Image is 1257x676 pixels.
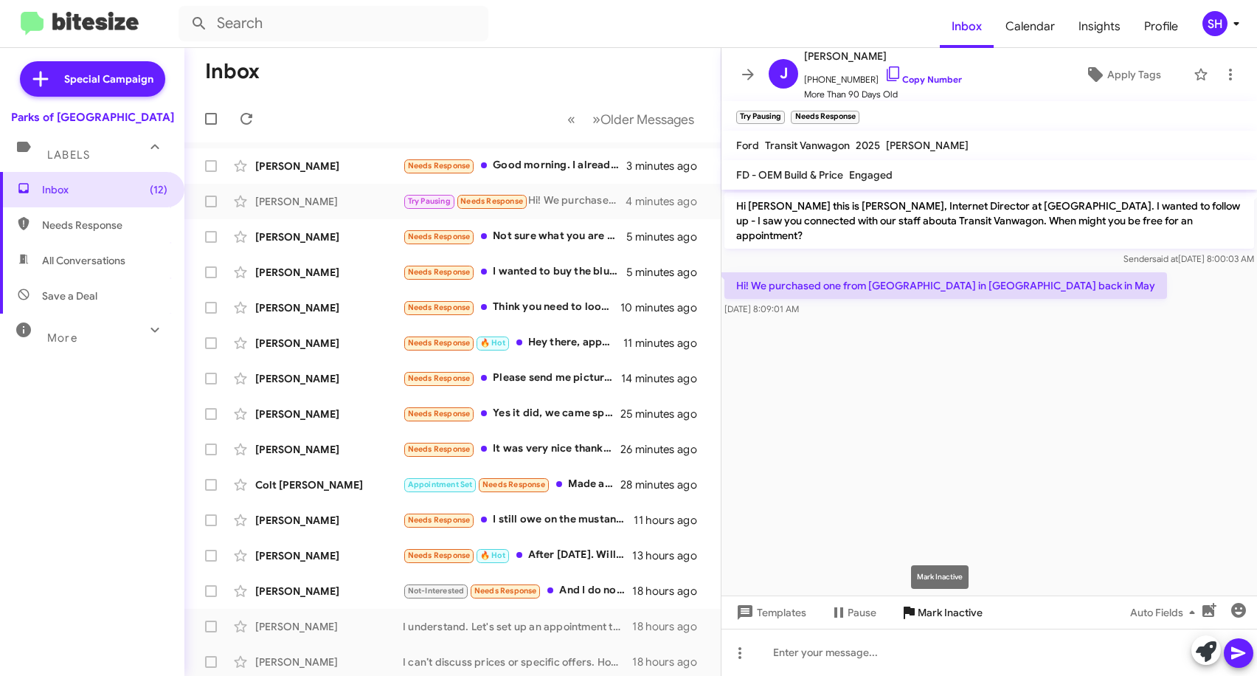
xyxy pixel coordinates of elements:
div: 13 hours ago [632,548,709,563]
span: Mark Inactive [918,599,983,626]
small: Needs Response [791,111,859,124]
div: 18 hours ago [632,584,709,599]
span: said at [1152,253,1178,264]
p: Hi [PERSON_NAME] this is [PERSON_NAME], Internet Director at [GEOGRAPHIC_DATA]. I wanted to follo... [724,193,1254,249]
span: Appointment Set [408,480,473,489]
span: (12) [150,182,167,197]
div: I wanted to buy the blue 5N you have in the showroom. [403,263,626,280]
div: [PERSON_NAME] [255,265,403,280]
input: Search [179,6,488,41]
span: [PHONE_NUMBER] [804,65,962,87]
button: Auto Fields [1118,599,1213,626]
span: More Than 90 Days Old [804,87,962,102]
nav: Page navigation example [559,104,703,134]
span: » [592,110,600,128]
div: [PERSON_NAME] [255,336,403,351]
button: Templates [721,599,818,626]
span: Auto Fields [1130,599,1201,626]
span: Engaged [849,168,893,182]
div: Think you need to look at your notes a little closer. They have been contacting me not the other ... [403,299,620,316]
div: [PERSON_NAME] [255,230,403,244]
p: Hi! We purchased one from [GEOGRAPHIC_DATA] in [GEOGRAPHIC_DATA] back in May [724,272,1167,299]
div: And I do not want to sell my car at this time [403,582,632,599]
h1: Inbox [205,60,260,83]
span: « [567,110,575,128]
div: 18 hours ago [632,619,709,634]
div: [PERSON_NAME] [255,619,403,634]
div: I still owe on the mustang. So unless you're buying out the loan and then paying on top of that, ... [403,511,634,528]
div: 5 minutes ago [626,265,709,280]
a: Copy Number [884,74,962,85]
div: 5 minutes ago [626,230,709,244]
a: Special Campaign [20,61,165,97]
span: [PERSON_NAME] [804,47,962,65]
span: 2025 [856,139,880,152]
a: Calendar [994,5,1067,48]
span: Ford [736,139,759,152]
div: [PERSON_NAME] [255,548,403,563]
button: Pause [818,599,888,626]
div: Hi! We purchased one from [GEOGRAPHIC_DATA] in [GEOGRAPHIC_DATA] back in May [403,193,626,210]
span: Inbox [42,182,167,197]
div: [PERSON_NAME] [255,655,403,669]
div: I can’t discuss prices or specific offers. However, we’d love to evaluate your Santa Fe! Would yo... [403,655,632,669]
button: Apply Tags [1059,61,1186,88]
span: More [47,331,77,345]
span: Needs Response [408,338,471,348]
span: Save a Deal [42,289,97,303]
div: Please send me pictures of a very basic ranger [403,370,621,387]
span: Needs Response [408,232,471,241]
span: Special Campaign [64,72,153,86]
button: Next [584,104,703,134]
div: Yes it did, we came specifically to see a Lincoln MKZ for my mother. Not knowing how small and co... [403,405,620,422]
a: Profile [1132,5,1190,48]
span: Needs Response [408,551,471,560]
span: Templates [733,599,806,626]
span: Sender [DATE] 8:00:03 AM [1123,253,1254,264]
span: Needs Response [482,480,545,489]
div: 28 minutes ago [620,477,709,492]
span: Needs Response [460,196,523,206]
div: [PERSON_NAME] [255,300,403,315]
div: 11 hours ago [634,513,709,528]
div: [PERSON_NAME] [255,513,403,528]
div: 11 minutes ago [623,336,709,351]
div: Mark Inactive [911,565,969,589]
span: Needs Response [408,515,471,525]
div: Colt [PERSON_NAME] [255,477,403,492]
span: Not-Interested [408,586,465,596]
span: Apply Tags [1107,61,1161,88]
span: Needs Response [408,444,471,454]
span: Needs Response [408,373,471,383]
button: Mark Inactive [888,599,994,626]
div: I understand. Let's set up an appointment to discuss your Expedition and explore your options. Wh... [403,619,632,634]
div: Not sure what you are talking about. [403,228,626,245]
div: [PERSON_NAME] [255,371,403,386]
div: Parks of [GEOGRAPHIC_DATA] [11,110,174,125]
div: 14 minutes ago [621,371,709,386]
a: Inbox [940,5,994,48]
span: [DATE] 8:09:01 AM [724,303,799,314]
span: Needs Response [408,409,471,418]
div: [PERSON_NAME] [255,159,403,173]
div: After [DATE]. Will call and set up an appointment with you. [403,547,632,564]
span: Needs Response [408,303,471,312]
div: 3 minutes ago [626,159,709,173]
span: 🔥 Hot [480,338,505,348]
div: 25 minutes ago [620,407,709,421]
span: 🔥 Hot [480,551,505,560]
div: [PERSON_NAME] [255,194,403,209]
div: [PERSON_NAME] [255,584,403,599]
button: SH [1190,11,1241,36]
span: J [780,62,788,86]
small: Try Pausing [736,111,785,124]
div: It was very nice thank you! [403,441,620,458]
span: Pause [848,599,876,626]
span: FD - OEM Build & Price [736,168,843,182]
div: SH [1202,11,1227,36]
a: Insights [1067,5,1132,48]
